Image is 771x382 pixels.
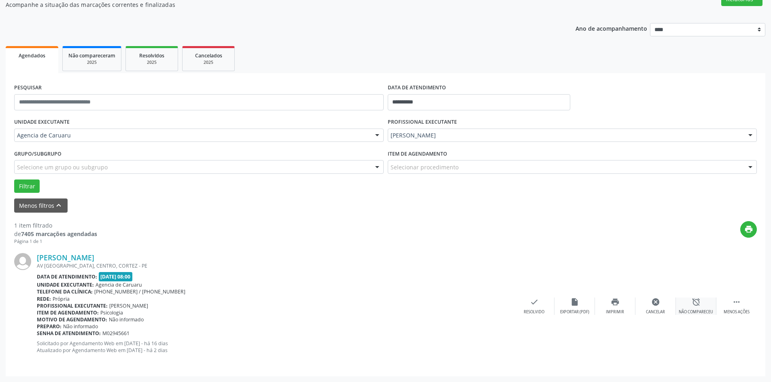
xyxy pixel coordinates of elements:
[14,253,31,270] img: img
[68,59,115,65] div: 2025
[17,163,108,171] span: Selecione um grupo ou subgrupo
[560,309,589,315] div: Exportar (PDF)
[37,323,62,330] b: Preparo:
[679,309,713,315] div: Não compareceu
[530,298,539,306] i: check
[17,131,367,139] span: Agencia de Caruaru
[14,148,62,160] label: Grupo/Subgrupo
[14,179,40,193] button: Filtrar
[651,298,660,306] i: cancel
[21,230,97,238] strong: 7405 marcações agendadas
[37,316,107,323] b: Motivo de agendamento:
[53,295,70,302] span: Própria
[37,273,97,280] b: Data de atendimento:
[37,288,93,295] b: Telefone da clínica:
[611,298,620,306] i: print
[391,163,459,171] span: Selecionar procedimento
[724,309,750,315] div: Menos ações
[139,52,164,59] span: Resolvidos
[14,221,97,230] div: 1 item filtrado
[63,323,98,330] span: Não informado
[740,221,757,238] button: print
[94,288,185,295] span: [PHONE_NUMBER] / [PHONE_NUMBER]
[6,0,537,9] p: Acompanhe a situação das marcações correntes e finalizadas
[37,340,514,354] p: Solicitado por Agendamento Web em [DATE] - há 16 dias Atualizado por Agendamento Web em [DATE] - ...
[37,281,94,288] b: Unidade executante:
[388,82,446,94] label: DATA DE ATENDIMENTO
[14,238,97,245] div: Página 1 de 1
[14,230,97,238] div: de
[109,316,144,323] span: Não informado
[37,253,94,262] a: [PERSON_NAME]
[132,59,172,65] div: 2025
[14,198,68,213] button: Menos filtroskeyboard_arrow_up
[195,52,222,59] span: Cancelados
[68,52,115,59] span: Não compareceram
[692,298,701,306] i: alarm_off
[14,116,70,129] label: UNIDADE EXECUTANTE
[188,59,229,65] div: 2025
[54,201,63,210] i: keyboard_arrow_up
[102,330,130,337] span: M02945661
[37,262,514,269] div: AV [GEOGRAPHIC_DATA], CENTRO, CORTEZ - PE
[109,302,148,309] span: [PERSON_NAME]
[14,82,42,94] label: PESQUISAR
[606,309,624,315] div: Imprimir
[99,272,133,281] span: [DATE] 08:00
[19,52,45,59] span: Agendados
[37,309,99,316] b: Item de agendamento:
[100,309,123,316] span: Psicologia
[37,295,51,302] b: Rede:
[391,131,741,139] span: [PERSON_NAME]
[570,298,579,306] i: insert_drive_file
[37,302,108,309] b: Profissional executante:
[732,298,741,306] i: 
[744,225,753,234] i: print
[388,148,447,160] label: Item de agendamento
[388,116,457,129] label: PROFISSIONAL EXECUTANTE
[524,309,544,315] div: Resolvido
[96,281,142,288] span: Agencia de Caruaru
[576,23,647,33] p: Ano de acompanhamento
[646,309,665,315] div: Cancelar
[37,330,101,337] b: Senha de atendimento:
